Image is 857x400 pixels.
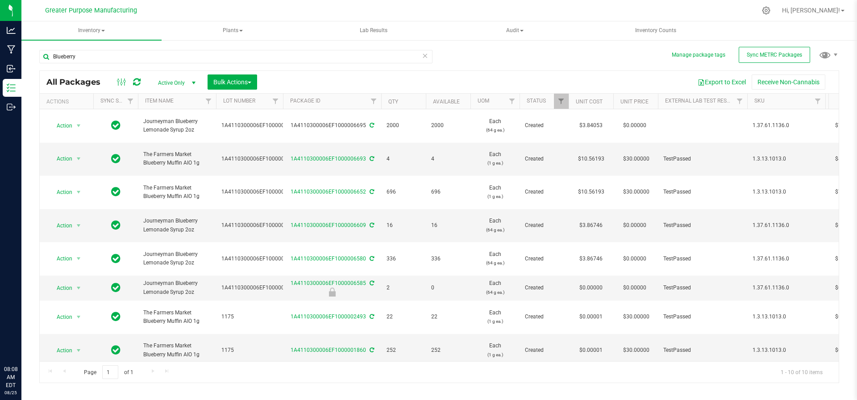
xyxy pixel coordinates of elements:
span: $30.00000 [619,344,654,357]
a: 1A4110300006EF1000006652 [291,189,366,195]
span: select [73,120,84,132]
span: Each [476,217,514,234]
span: $30.00000 [619,310,654,323]
inline-svg: Inbound [7,64,16,73]
span: Action [49,311,73,323]
button: Export to Excel [692,74,752,90]
span: Sync from Compliance System [368,122,374,128]
span: Action [49,186,73,198]
a: Unit Price [620,99,649,105]
a: SKU [754,98,765,104]
inline-svg: Manufacturing [7,45,16,54]
span: 2000 [387,121,420,130]
a: Filter [201,94,216,109]
span: Hi, [PERSON_NAME]! [782,7,840,14]
div: Manage settings [761,6,772,15]
span: 0 [431,284,465,292]
span: Sync from Compliance System [368,189,374,195]
span: 1A4110300006EF1000006571 [221,221,297,230]
span: Each [476,184,514,201]
span: TestPassed [663,221,742,230]
span: Journeyman Blueberry Lemonade Syrup 2oz [143,117,211,134]
span: Lab Results [348,27,399,34]
span: $0.00 [831,281,853,294]
span: Action [49,219,73,232]
span: Created [525,221,563,230]
p: 08/25 [4,389,17,396]
span: In Sync [111,219,121,231]
a: Filter [123,94,138,109]
span: TestPassed [663,346,742,355]
span: Each [476,342,514,359]
span: $0.00000 [619,252,651,265]
span: Each [476,150,514,167]
a: Item Name [145,98,174,104]
p: (1 g ea.) [476,159,514,167]
span: Greater Purpose Manufacturing [45,7,137,14]
button: Receive Non-Cannabis [752,74,825,90]
span: Sync from Compliance System [368,347,374,353]
span: In Sync [111,281,121,294]
a: 1A4110300006EF1000006693 [291,156,366,162]
span: Action [49,153,73,165]
span: 1A4110300006EF1000006571 [221,284,297,292]
span: select [73,219,84,232]
span: $0.00000 [619,281,651,294]
a: External Lab Test Result [665,98,735,104]
span: Journeyman Blueberry Lemonade Syrup 2oz [143,217,211,234]
a: 1A4110300006EF1000001860 [291,347,366,353]
span: In Sync [111,186,121,198]
span: 4 [387,155,420,163]
span: Created [525,155,563,163]
span: 336 [431,255,465,263]
a: Lot Number [223,98,255,104]
span: Created [525,188,563,196]
span: $61.88 [831,219,857,232]
span: $0.00000 [619,219,651,232]
div: 1A4110300006EF1000006695 [282,121,383,130]
a: Filter [811,94,825,109]
a: Filter [554,94,569,109]
p: (64 g ea.) [476,288,514,297]
span: In Sync [111,153,121,165]
span: 1175 [221,346,278,355]
span: select [73,186,84,198]
span: 22 [387,313,420,321]
p: (64 g ea.) [476,226,514,234]
span: 1.3.13.1013.0 [753,313,820,321]
span: 1.37.61.1136.0 [753,121,820,130]
a: UOM [478,98,489,104]
span: 1.3.13.1013.0 [753,188,820,196]
span: 16 [387,221,420,230]
p: (64 g ea.) [476,259,514,267]
a: 1A4110300006EF1000002493 [291,313,366,320]
span: Action [49,282,73,294]
a: Audit [445,21,585,40]
span: Each [476,250,514,267]
span: Sync from Compliance System [368,222,374,228]
a: Inventory [21,21,162,40]
span: select [73,282,84,294]
td: $10.56193 [569,176,613,209]
a: Inventory Counts [586,21,726,40]
span: Created [525,284,563,292]
span: TestPassed [663,155,742,163]
span: 2 [387,284,420,292]
a: 1A4110300006EF1000006585 [291,280,366,286]
a: 1A4110300006EF1000006609 [291,222,366,228]
span: Action [49,120,73,132]
span: Plants [163,22,302,40]
span: In Sync [111,344,121,356]
input: 1 [102,365,118,379]
span: Sync from Compliance System [368,280,374,286]
td: $3.84053 [569,109,613,143]
span: 4 [431,155,465,163]
button: Bulk Actions [208,74,257,90]
span: In Sync [111,252,121,265]
button: Sync METRC Packages [739,47,810,63]
a: 1A4110300006EF1000006580 [291,256,366,262]
span: $0.00 [831,310,853,323]
a: Filter [505,94,520,109]
span: The Farmers Market Blueberry Muffin AIO 1g [143,342,211,359]
span: TestPassed [663,313,742,321]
